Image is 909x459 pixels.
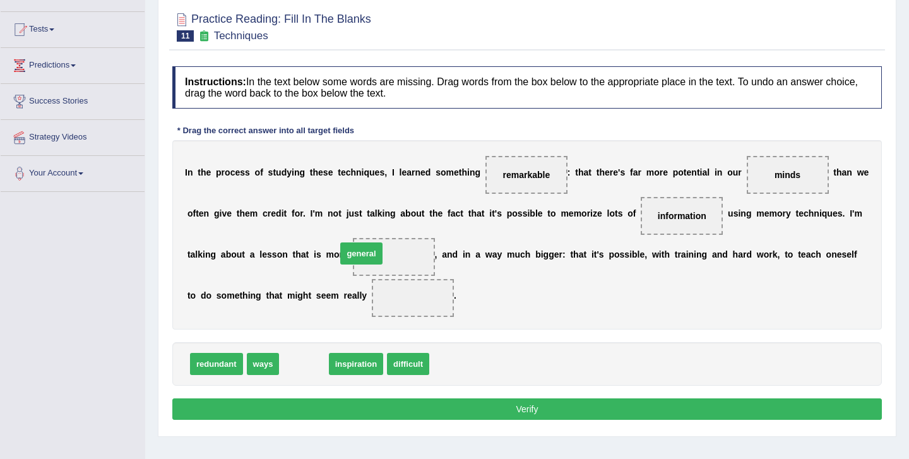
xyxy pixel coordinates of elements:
[412,167,415,177] b: r
[607,208,610,218] b: l
[272,249,277,259] b: s
[492,249,497,259] b: a
[654,167,660,177] b: o
[775,170,800,180] span: minds
[185,76,246,87] b: Instructions:
[311,208,313,218] b: I
[293,249,296,259] b: t
[610,167,613,177] b: r
[197,30,210,42] small: Exam occurring question
[777,208,783,218] b: o
[222,167,225,177] b: r
[467,167,470,177] b: i
[451,208,456,218] b: a
[477,208,482,218] b: a
[734,208,739,218] b: s
[172,10,371,42] h2: Practice Reading: Fill In The Blanks
[435,249,437,259] b: ,
[764,208,769,218] b: e
[541,249,544,259] b: i
[268,167,273,177] b: s
[684,167,687,177] b: t
[287,167,292,177] b: y
[294,167,300,177] b: n
[615,208,618,218] b: t
[691,167,697,177] b: n
[850,208,852,218] b: I
[569,208,574,218] b: e
[172,398,882,420] button: Verify
[405,208,411,218] b: b
[470,167,475,177] b: n
[306,249,309,259] b: t
[618,167,620,177] b: '
[578,167,584,177] b: h
[694,249,696,259] b: i
[447,249,453,259] b: n
[400,208,405,218] b: a
[485,249,492,259] b: w
[204,208,210,218] b: n
[1,156,145,188] a: Your Account
[220,208,222,218] b: i
[465,249,471,259] b: n
[587,208,590,218] b: r
[673,167,679,177] b: p
[237,249,242,259] b: u
[738,208,740,218] b: i
[420,167,425,177] b: e
[838,208,843,218] b: s
[530,208,535,218] b: b
[411,208,417,218] b: o
[301,249,306,259] b: a
[382,208,384,218] b: i
[227,208,232,218] b: e
[471,208,477,218] b: h
[629,249,632,259] b: i
[641,197,723,235] span: Drop target
[199,208,204,218] b: e
[632,249,638,259] b: b
[597,167,600,177] b: t
[347,208,349,218] b: j
[1,84,145,116] a: Success Stories
[328,167,333,177] b: e
[627,208,633,218] b: o
[377,208,383,218] b: k
[353,238,435,276] span: Drop target
[520,249,525,259] b: c
[609,249,614,259] b: p
[819,208,822,218] b: i
[573,249,579,259] b: h
[356,167,362,177] b: n
[263,208,268,218] b: c
[562,249,566,259] b: :
[633,208,636,218] b: f
[512,208,518,218] b: o
[1,12,145,44] a: Tests
[697,167,700,177] b: t
[198,249,203,259] b: k
[436,167,441,177] b: s
[375,208,377,218] b: l
[271,208,276,218] b: e
[222,208,227,218] b: v
[384,167,387,177] b: ,
[660,167,663,177] b: r
[756,208,764,218] b: m
[326,249,334,259] b: m
[187,249,191,259] b: t
[715,167,717,177] b: i
[379,167,384,177] b: s
[193,208,196,218] b: f
[284,208,287,218] b: t
[338,208,342,218] b: t
[658,211,706,221] span: information
[456,208,461,218] b: c
[226,249,232,259] b: b
[314,249,316,259] b: i
[392,167,395,177] b: I
[857,167,864,177] b: w
[187,208,193,218] b: o
[273,167,276,177] b: t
